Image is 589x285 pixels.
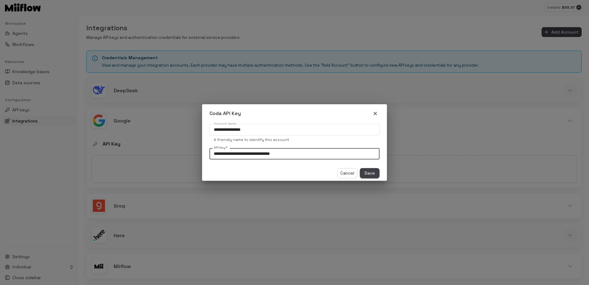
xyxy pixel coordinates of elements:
button: Cancel [337,168,357,178]
h6: Coda API Key [209,109,241,118]
span: Save [364,169,375,177]
p: A friendly name to identify this account [214,137,375,143]
button: Save [360,168,380,178]
label: Account Name [214,121,237,126]
label: API Key [214,145,227,150]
